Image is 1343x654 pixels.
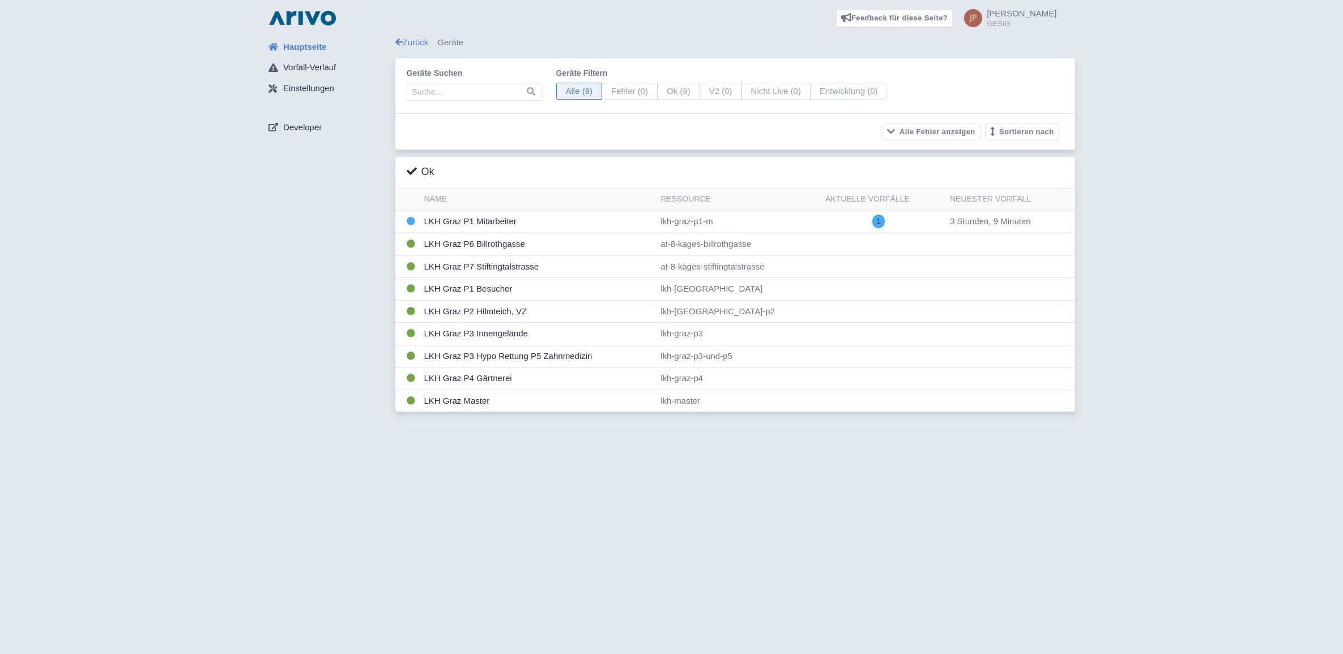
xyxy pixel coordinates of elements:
[810,83,888,100] span: Entwicklung (0)
[656,210,821,233] td: lkh-graz-p1-m
[283,82,334,95] span: Einstellungen
[700,83,742,100] span: V2 (0)
[656,390,821,412] td: lkh-master
[657,83,700,100] span: Ok (9)
[602,83,658,100] span: Fehler (0)
[407,83,543,101] input: Suche…
[656,367,821,390] td: lkh-graz-p4
[656,323,821,345] td: lkh-graz-p3
[420,189,656,210] th: Name
[420,278,656,301] td: LKH Graz P1 Besucher
[656,278,821,301] td: lkh-[GEOGRAPHIC_DATA]
[420,345,656,367] td: LKH Graz P3 Hypo Rettung P5 Zahnmedizin
[420,390,656,412] td: LKH Graz Master
[420,255,656,278] td: LKH Graz P7 Stiftingtalstrasse
[656,233,821,256] td: at-8-kages-billrothgasse
[407,166,434,178] h3: Ok
[420,210,656,233] td: LKH Graz P1 Mitarbeiter
[420,233,656,256] td: LKH Graz P6 Billrothgasse
[556,67,888,79] label: Geräte filtern
[395,36,1075,49] div: Geräte
[407,67,543,79] label: Geräte suchen
[945,189,1075,210] th: Neuester Vorfall
[656,189,821,210] th: Ressource
[957,9,1056,27] a: [PERSON_NAME] GESIG
[420,300,656,323] td: LKH Graz P2 Hilmteich, VZ
[872,215,885,228] span: 1
[656,300,821,323] td: lkh-[GEOGRAPHIC_DATA]-p2
[985,123,1059,140] button: Sortieren nach
[283,121,322,134] span: Developer
[283,41,327,54] span: Hauptseite
[259,117,395,138] a: Developer
[266,9,339,27] img: logo
[741,83,811,100] span: Nicht Live (0)
[950,216,1031,226] span: 3 Stunden, 9 Minuten
[420,367,656,390] td: LKH Graz P4 Gärtnerei
[259,57,395,79] a: Vorfall-Verlauf
[656,255,821,278] td: at-8-kages-stiftingtalstrasse
[420,323,656,345] td: LKH Graz P3 Innengelände
[556,83,603,100] span: Alle (9)
[259,78,395,100] a: Einstellungen
[395,37,429,47] a: Zurück
[882,123,980,140] button: Alle Fehler anzeigen
[283,61,336,74] span: Vorfall-Verlauf
[821,189,945,210] th: Aktuelle Vorfälle
[656,345,821,367] td: lkh-graz-p3-und-p5
[836,9,953,27] a: Feedback für diese Seite?
[987,8,1056,18] span: [PERSON_NAME]
[259,36,395,58] a: Hauptseite
[987,20,1056,27] small: GESIG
